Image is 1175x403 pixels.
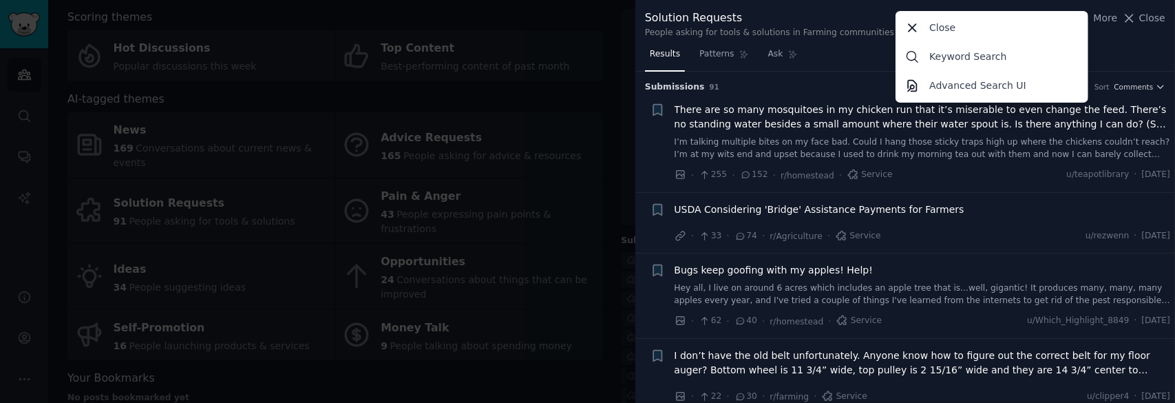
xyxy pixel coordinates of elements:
[645,27,894,39] div: People asking for tools & solutions in Farming communities
[929,79,1026,93] p: Advanced Search UI
[675,263,874,278] a: Bugs keep goofing with my apples! Help!
[929,21,955,35] p: Close
[1094,82,1110,92] div: Sort
[1079,11,1118,25] button: More
[898,71,1086,100] a: Advanced Search UI
[740,169,768,181] span: 152
[710,83,720,91] span: 91
[836,230,881,242] span: Service
[645,81,705,94] span: Submission s
[1139,11,1165,25] span: Close
[727,229,730,243] span: ·
[1086,230,1130,242] span: u/rezwenn
[675,349,1171,378] a: I don’t have the old belt unfortunately. Anyone know how to figure out the correct belt for my fl...
[898,42,1086,71] a: Keyword Search
[1087,391,1129,403] span: u/clipper4
[1027,315,1129,327] span: u/Which_Highlight_8849
[675,282,1171,307] a: Hey all, I live on around 6 acres which includes an apple tree that is...well, gigantic! It produ...
[770,392,809,402] span: r/farming
[1122,11,1165,25] button: Close
[781,171,834,180] span: r/homestead
[645,10,894,27] div: Solution Requests
[762,229,765,243] span: ·
[839,168,842,183] span: ·
[699,169,727,181] span: 255
[847,169,893,181] span: Service
[675,203,964,217] a: USDA Considering 'Bridge' Assistance Payments for Farmers
[695,43,753,72] a: Patterns
[828,314,831,329] span: ·
[1134,169,1137,181] span: ·
[675,136,1171,161] a: I’m talking multiple bites on my face bad. Could I hang those sticky traps high up where the chic...
[691,314,694,329] span: ·
[699,48,734,61] span: Patterns
[1142,391,1170,403] span: [DATE]
[732,168,734,183] span: ·
[827,229,830,243] span: ·
[1114,82,1165,92] button: Comments
[1114,82,1154,92] span: Comments
[699,315,721,327] span: 62
[691,168,694,183] span: ·
[1142,315,1170,327] span: [DATE]
[770,317,824,327] span: r/homestead
[1066,169,1129,181] span: u/teapotlibrary
[1134,230,1137,242] span: ·
[650,48,680,61] span: Results
[675,103,1171,132] a: There are so many mosquitoes in my chicken run that it’s miserable to even change the feed. There...
[691,229,694,243] span: ·
[1142,169,1170,181] span: [DATE]
[836,315,882,327] span: Service
[727,314,730,329] span: ·
[1142,230,1170,242] span: [DATE]
[763,43,803,72] a: Ask
[734,230,757,242] span: 74
[1094,11,1118,25] span: More
[768,48,783,61] span: Ask
[645,43,685,72] a: Results
[734,391,757,403] span: 30
[699,230,721,242] span: 33
[773,168,776,183] span: ·
[762,314,765,329] span: ·
[1134,315,1137,327] span: ·
[929,50,1006,64] p: Keyword Search
[822,391,867,403] span: Service
[699,391,721,403] span: 22
[770,231,823,241] span: r/Agriculture
[734,315,757,327] span: 40
[1134,391,1137,403] span: ·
